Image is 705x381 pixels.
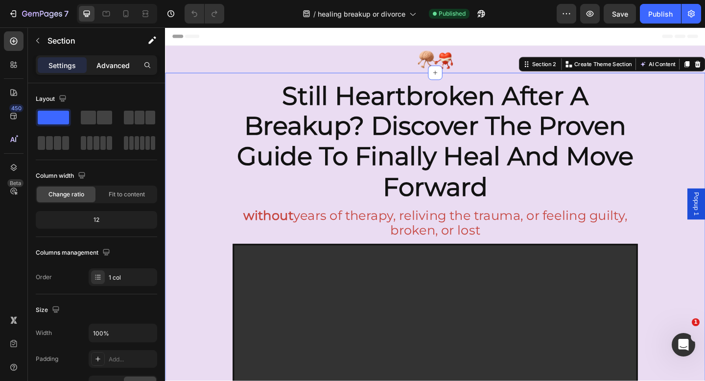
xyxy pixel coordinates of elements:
div: 450 [9,104,23,112]
span: / [313,9,316,19]
div: Padding [36,355,58,363]
p: years of therapy, reliving the trauma, or feeling guilty, broken, or lost [74,197,513,230]
input: Auto [89,324,157,342]
p: Settings [48,60,76,71]
button: Publish [640,4,681,24]
strong: without [85,196,140,213]
div: Beta [7,179,23,187]
span: Popup 1 [573,179,583,205]
div: Width [36,329,52,337]
p: Advanced [96,60,130,71]
button: Save [604,4,636,24]
div: 12 [38,213,155,227]
div: Column width [36,169,88,183]
iframe: Intercom live chat [672,333,695,357]
div: Layout [36,93,69,106]
div: Size [36,304,62,317]
button: AI Content [514,34,557,46]
div: 1 col [109,273,155,282]
span: 1 [692,318,700,326]
span: healing breakup or divorce [318,9,405,19]
p: Create Theme Section [445,36,508,45]
div: Add... [109,355,155,364]
span: Fit to content [109,190,145,199]
strong: still heartbroken after a breakup? discover the proven guide to finally heal and move forward [78,58,510,190]
div: Order [36,273,52,282]
div: Columns management [36,246,112,260]
div: Publish [648,9,673,19]
span: Save [612,10,628,18]
p: Section [47,35,128,47]
div: Undo/Redo [185,4,224,24]
span: Change ratio [48,190,84,199]
iframe: Design area [165,27,705,381]
span: Published [439,9,466,18]
p: 7 [64,8,69,20]
button: 7 [4,4,73,24]
div: Section 2 [397,36,427,45]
